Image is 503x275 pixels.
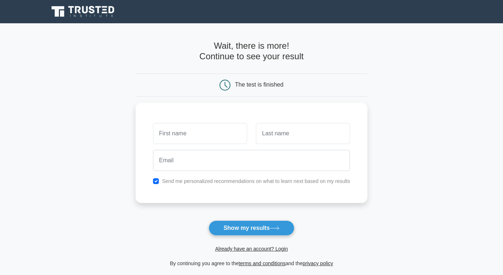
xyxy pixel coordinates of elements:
[215,246,288,252] a: Already have an account? Login
[303,260,333,266] a: privacy policy
[153,123,247,144] input: First name
[235,81,283,88] div: The test is finished
[256,123,350,144] input: Last name
[209,220,294,236] button: Show my results
[153,150,350,171] input: Email
[162,178,350,184] label: Send me personalized recommendations on what to learn next based on my results
[136,41,368,62] h4: Wait, there is more! Continue to see your result
[131,259,372,268] div: By continuing you agree to the and the
[239,260,286,266] a: terms and conditions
